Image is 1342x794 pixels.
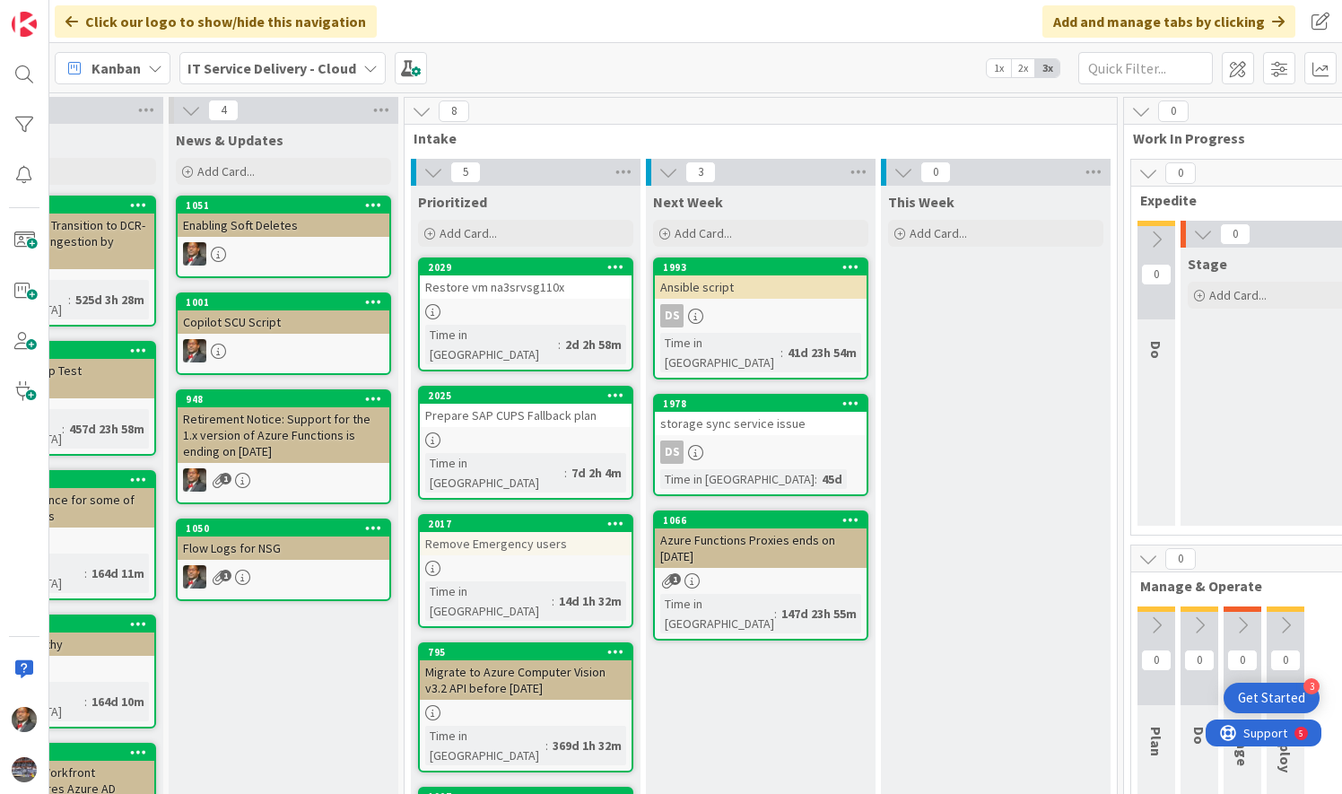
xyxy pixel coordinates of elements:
div: 1051Enabling Soft Deletes [178,197,389,237]
a: 2017Remove Emergency usersTime in [GEOGRAPHIC_DATA]:14d 1h 32m [418,514,633,628]
div: 457d 23h 58m [65,419,149,439]
a: 2029Restore vm na3srvsg110xTime in [GEOGRAPHIC_DATA]:2d 2h 58m [418,257,633,371]
div: 1050 [186,522,389,535]
span: Add Card... [440,225,497,241]
div: 2025 [428,389,632,402]
div: 1051 [178,197,389,214]
div: DP [178,468,389,492]
span: 0 [1141,264,1172,285]
div: Prepare SAP CUPS Fallback plan [420,404,632,427]
div: 1051 [186,199,389,212]
div: Ansible script [655,275,867,299]
div: 1993 [663,261,867,274]
div: 45d [817,469,847,489]
a: 1993Ansible scriptDSTime in [GEOGRAPHIC_DATA]:41d 23h 54m [653,257,868,380]
div: 2017Remove Emergency users [420,516,632,555]
div: 948Retirement Notice: Support for the 1.x version of Azure Functions is ending on [DATE] [178,391,389,463]
div: 1066 [663,514,867,527]
span: 0 [920,161,951,183]
div: 2017 [420,516,632,532]
span: 0 [1184,650,1215,671]
div: 1001 [186,296,389,309]
span: : [545,736,548,755]
span: 0 [1227,650,1258,671]
div: 2017 [428,518,632,530]
span: Plan [1147,727,1165,756]
span: Do [1190,727,1208,745]
div: 14d 1h 32m [554,591,626,611]
span: This Week [888,193,954,211]
div: 3 [1303,678,1320,694]
div: 2025Prepare SAP CUPS Fallback plan [420,388,632,427]
span: 0 [1141,650,1172,671]
a: 1066Azure Functions Proxies ends on [DATE]Time in [GEOGRAPHIC_DATA]:147d 23h 55m [653,510,868,641]
div: 147d 23h 55m [777,604,861,624]
span: : [62,419,65,439]
div: DS [655,441,867,464]
div: Time in [GEOGRAPHIC_DATA] [425,325,558,364]
div: 525d 3h 28m [71,290,149,310]
div: Time in [GEOGRAPHIC_DATA] [425,581,552,621]
span: News & Updates [176,131,283,149]
div: Click our logo to show/hide this navigation [55,5,377,38]
div: 1993 [655,259,867,275]
a: 1051Enabling Soft DeletesDP [176,196,391,278]
div: Enabling Soft Deletes [178,214,389,237]
div: Time in [GEOGRAPHIC_DATA] [425,726,545,765]
div: Azure Functions Proxies ends on [DATE] [655,528,867,568]
img: DP [12,707,37,732]
a: 1050Flow Logs for NSGDP [176,519,391,601]
span: 3 [685,161,716,183]
a: 795Migrate to Azure Computer Vision v3.2 API before [DATE]Time in [GEOGRAPHIC_DATA]:369d 1h 32m [418,642,633,772]
div: 1066 [655,512,867,528]
div: DP [178,565,389,589]
div: 2029Restore vm na3srvsg110x [420,259,632,299]
div: Time in [GEOGRAPHIC_DATA] [660,469,815,489]
span: 0 [1220,223,1250,245]
img: DP [183,565,206,589]
div: 2029 [420,259,632,275]
span: 0 [1165,162,1196,184]
span: : [780,343,783,362]
input: Quick Filter... [1078,52,1213,84]
div: DS [660,304,684,327]
div: Open Get Started checklist, remaining modules: 3 [1224,683,1320,713]
span: : [84,563,87,583]
img: Visit kanbanzone.com [12,12,37,37]
div: 948 [186,393,389,406]
div: 948 [178,391,389,407]
span: Add Card... [675,225,732,241]
span: Add Card... [197,163,255,179]
a: 1001Copilot SCU ScriptDP [176,292,391,375]
span: 3x [1035,59,1059,77]
a: 2025Prepare SAP CUPS Fallback planTime in [GEOGRAPHIC_DATA]:7d 2h 4m [418,386,633,500]
span: : [815,469,817,489]
div: 2029 [428,261,632,274]
div: DS [660,441,684,464]
div: 5 [93,7,98,22]
div: DS [655,304,867,327]
span: Stage [1233,727,1251,766]
div: Add and manage tabs by clicking [1042,5,1295,38]
span: 0 [1165,548,1196,570]
div: Copilot SCU Script [178,310,389,334]
div: 1001 [178,294,389,310]
div: Retirement Notice: Support for the 1.x version of Azure Functions is ending on [DATE] [178,407,389,463]
div: storage sync service issue [655,412,867,435]
img: DP [183,468,206,492]
img: avatar [12,757,37,782]
span: : [558,335,561,354]
div: 164d 10m [87,692,149,711]
span: : [774,604,777,624]
span: : [68,290,71,310]
div: 1978 [655,396,867,412]
a: 1978storage sync service issueDSTime in [GEOGRAPHIC_DATA]:45d [653,394,868,496]
span: Intake [414,129,1094,147]
span: Kanban [91,57,141,79]
span: 1x [987,59,1011,77]
span: Do [1147,341,1165,359]
div: 795 [420,644,632,660]
span: Prioritized [418,193,487,211]
div: 1001Copilot SCU Script [178,294,389,334]
span: 0 [1270,650,1301,671]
